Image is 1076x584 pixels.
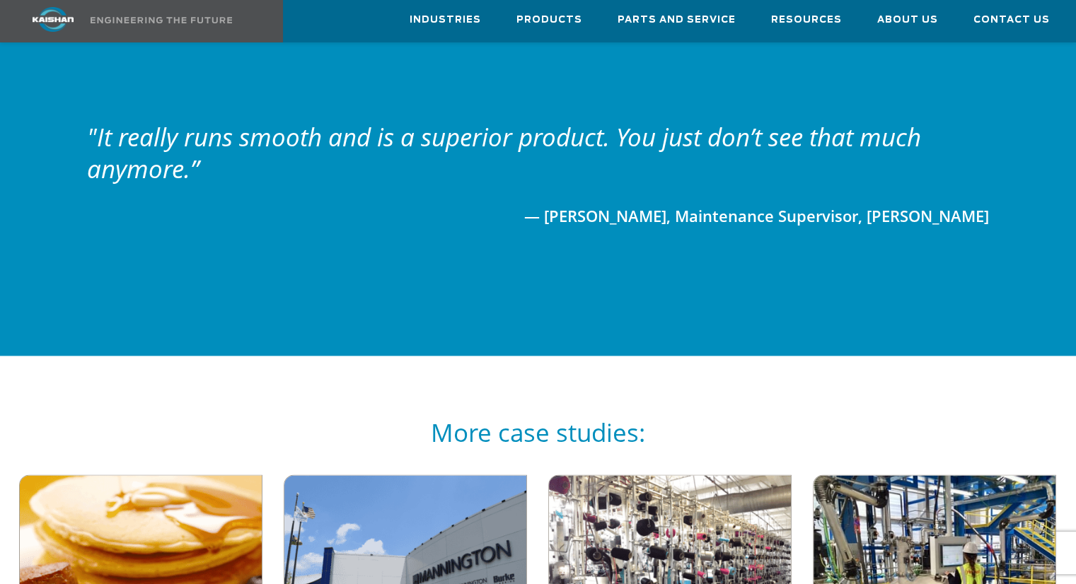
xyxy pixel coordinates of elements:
span: Products [516,12,582,28]
p: — [PERSON_NAME], Maintenance Supervisor, [PERSON_NAME] [87,195,989,226]
a: Contact Us [973,1,1050,39]
span: About Us [877,12,938,28]
img: Engineering the future [91,17,232,23]
span: Resources [771,12,842,28]
a: Parts and Service [618,1,736,39]
span: Parts and Service [618,12,736,28]
a: Resources [771,1,842,39]
a: About Us [877,1,938,39]
span: Industries [410,12,481,28]
em: "It really runs smooth and is a superior product. You just don’t see that much anymore.” [87,120,921,185]
h5: More case studies: [95,419,982,446]
span: Contact Us [973,12,1050,28]
a: Industries [410,1,481,39]
a: Products [516,1,582,39]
